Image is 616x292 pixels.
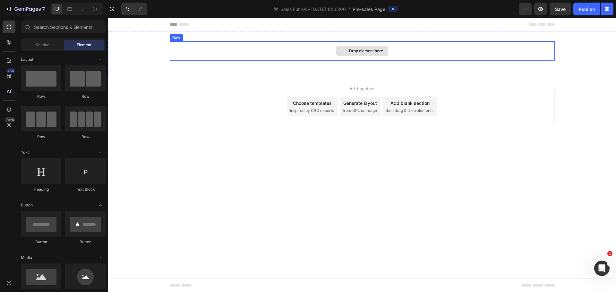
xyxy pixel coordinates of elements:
[21,255,32,261] span: Media
[121,3,147,15] div: Undo/Redo
[42,5,45,13] p: 7
[95,147,106,158] span: Toggle open
[579,6,595,13] div: Publish
[6,68,15,73] div: 450
[21,21,106,33] input: Search Sections & Elements
[21,94,61,99] div: Row
[182,90,226,96] span: inspired by CRO experts
[594,261,610,276] iframe: Intercom live chat
[573,3,600,15] button: Publish
[185,82,224,88] div: Choose templates
[95,200,106,210] span: Toggle open
[21,239,61,245] div: Button
[239,67,269,74] span: Add section
[550,3,571,15] button: Save
[65,134,106,140] div: Row
[353,6,385,13] span: Pre-sales Page
[607,251,612,256] span: 1
[108,18,616,292] iframe: To enrich screen reader interactions, please activate Accessibility in Grammarly extension settings
[21,57,33,63] span: Layout
[555,6,566,12] span: Save
[5,117,15,122] div: Beta
[3,3,48,15] button: 7
[278,90,325,96] span: then drag & drop elements
[348,6,350,13] span: /
[241,30,275,36] div: Drop element here
[235,82,269,88] div: Generate layout
[21,202,33,208] span: Button
[21,150,29,155] span: Text
[21,187,61,192] div: Heading
[95,54,106,65] span: Toggle open
[65,187,106,192] div: Text Block
[235,90,269,96] span: from URL or image
[21,134,61,140] div: Row
[36,42,49,48] span: Section
[95,253,106,263] span: Toggle open
[279,6,347,13] span: Sales Funnel - [DATE] 18:05:00
[63,17,73,22] div: Row
[282,82,321,88] div: Add blank section
[65,94,106,99] div: Row
[65,239,106,245] div: Button
[77,42,91,48] span: Element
